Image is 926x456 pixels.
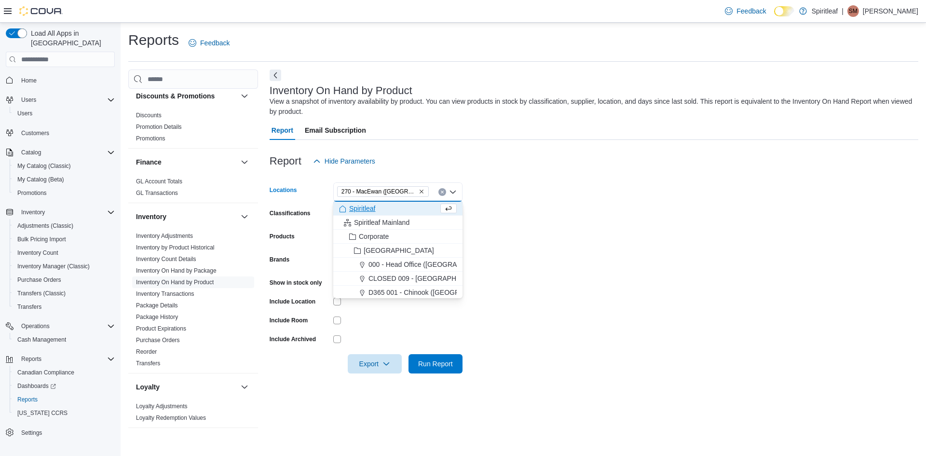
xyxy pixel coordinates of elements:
label: Classifications [270,209,311,217]
a: Feedback [721,1,770,21]
a: Package History [136,314,178,320]
div: Shelby M [847,5,859,17]
span: Home [21,77,37,84]
h3: Finance [136,157,162,167]
label: Products [270,233,295,240]
button: Operations [2,319,119,333]
button: Run Report [409,354,463,373]
a: Loyalty Redemption Values [136,415,206,421]
span: Spiritleaf Mainland [354,218,409,227]
span: Dashboards [14,380,115,392]
button: Catalog [17,147,45,158]
a: Purchase Orders [14,274,65,286]
span: Inventory Count Details [136,255,196,263]
a: My Catalog (Beta) [14,174,68,185]
label: Locations [270,186,297,194]
span: CLOSED 009 - [GEOGRAPHIC_DATA]. [368,274,488,283]
span: Inventory Transactions [136,290,194,298]
button: Reports [17,353,45,365]
span: Purchase Orders [136,336,180,344]
span: Email Subscription [305,121,366,140]
button: CLOSED 009 - [GEOGRAPHIC_DATA]. [333,272,463,286]
span: Inventory [17,207,115,218]
a: Adjustments (Classic) [14,220,77,232]
button: Users [10,107,119,120]
span: Promotions [14,187,115,199]
h3: Discounts & Promotions [136,91,215,101]
span: 000 - Head Office ([GEOGRAPHIC_DATA]) [368,260,498,269]
a: [US_STATE] CCRS [14,407,71,419]
button: Purchase Orders [10,273,119,287]
button: 000 - Head Office ([GEOGRAPHIC_DATA]) [333,258,463,272]
span: 270 - MacEwan ([GEOGRAPHIC_DATA]) [341,187,417,196]
a: Discounts [136,112,162,119]
span: Inventory Manager (Classic) [17,263,90,270]
span: Purchase Orders [14,274,115,286]
button: Settings [2,426,119,440]
a: Promotions [136,135,165,142]
a: Reports [14,394,41,405]
label: Brands [270,256,289,263]
a: Feedback [185,33,233,53]
button: Next [270,69,281,81]
button: Inventory [17,207,49,218]
a: Inventory by Product Historical [136,244,215,251]
a: GL Transactions [136,190,178,196]
span: D365 001 - Chinook ([GEOGRAPHIC_DATA]) [368,288,505,297]
h3: Loyalty [136,382,160,392]
span: Feedback [200,38,230,48]
span: Inventory On Hand by Product [136,278,214,286]
span: Transfers (Classic) [17,290,66,297]
a: Inventory On Hand by Product [136,279,214,286]
span: Loyalty Redemption Values [136,414,206,422]
button: Loyalty [136,382,237,392]
a: Reorder [136,348,157,355]
span: Cash Management [17,336,66,344]
span: Run Report [418,359,453,369]
a: Promotion Details [136,124,182,130]
span: Inventory Adjustments [136,232,193,240]
a: Transfers (Classic) [14,288,69,299]
button: Catalog [2,146,119,159]
input: Dark Mode [774,6,794,16]
button: Users [2,93,119,107]
span: Canadian Compliance [14,367,115,378]
span: Dark Mode [774,16,775,17]
span: Users [14,108,115,119]
span: [GEOGRAPHIC_DATA] [364,246,434,255]
button: Clear input [438,188,446,196]
label: Include Archived [270,335,316,343]
a: Inventory Count Details [136,256,196,263]
div: Inventory [128,230,258,373]
button: Reports [2,352,119,366]
span: My Catalog (Classic) [17,162,71,170]
button: Hide Parameters [309,152,379,171]
span: Users [21,96,36,104]
span: Settings [17,427,115,439]
span: Users [17,110,32,117]
div: View a snapshot of inventory availability by product. You can view products in stock by classific... [270,97,913,117]
a: Inventory Count [14,247,62,259]
button: Reports [10,393,119,406]
div: Finance [128,176,258,203]
p: [PERSON_NAME] [863,5,918,17]
a: Cash Management [14,334,70,345]
span: Operations [17,320,115,332]
span: Bulk Pricing Import [14,234,115,245]
a: Package Details [136,302,178,309]
span: [US_STATE] CCRS [17,409,68,417]
span: Loyalty Adjustments [136,402,188,410]
span: Adjustments (Classic) [17,222,73,230]
button: Inventory [2,206,119,219]
button: Cash Management [10,333,119,346]
label: Include Room [270,317,308,324]
span: Transfers [136,359,160,367]
span: Package History [136,313,178,321]
label: Show in stock only [270,279,322,287]
a: Product Expirations [136,325,186,332]
span: 270 - MacEwan (Edmonton) [337,186,429,197]
button: My Catalog (Beta) [10,173,119,186]
span: Inventory Manager (Classic) [14,261,115,272]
